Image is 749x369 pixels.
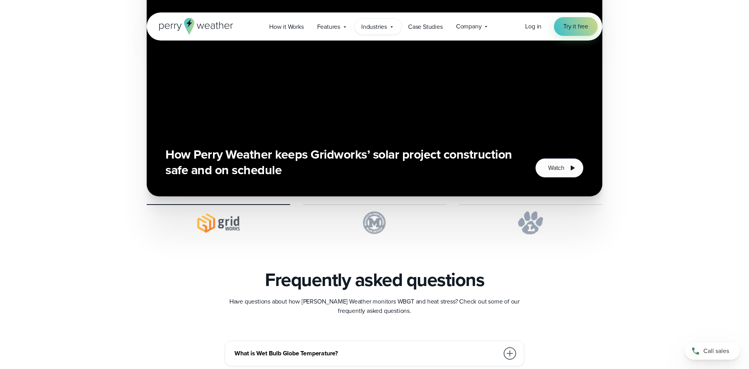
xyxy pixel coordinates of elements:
[525,22,541,31] a: Log in
[408,22,443,32] span: Case Studies
[147,211,290,235] img: Gridworks.svg
[165,147,516,178] h3: How Perry Weather keeps Gridworks’ solar project construction safe and on schedule
[263,19,311,35] a: How it Works
[563,22,588,31] span: Try it free
[554,17,598,36] a: Try it free
[548,163,564,173] span: Watch
[401,19,449,35] a: Case Studies
[218,297,531,316] p: Have questions about how [PERSON_NAME] Weather monitors WBGT and heat stress? Check out some of o...
[317,22,340,32] span: Features
[269,22,304,32] span: How it Works
[456,22,482,31] span: Company
[685,343,740,360] a: Call sales
[703,346,729,356] span: Call sales
[265,269,484,291] h2: Frequently asked questions
[303,211,446,235] img: Marietta-High-School.svg
[361,22,387,32] span: Industries
[234,349,499,358] h3: What is Wet Bulb Globe Temperature?
[535,158,584,178] button: Watch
